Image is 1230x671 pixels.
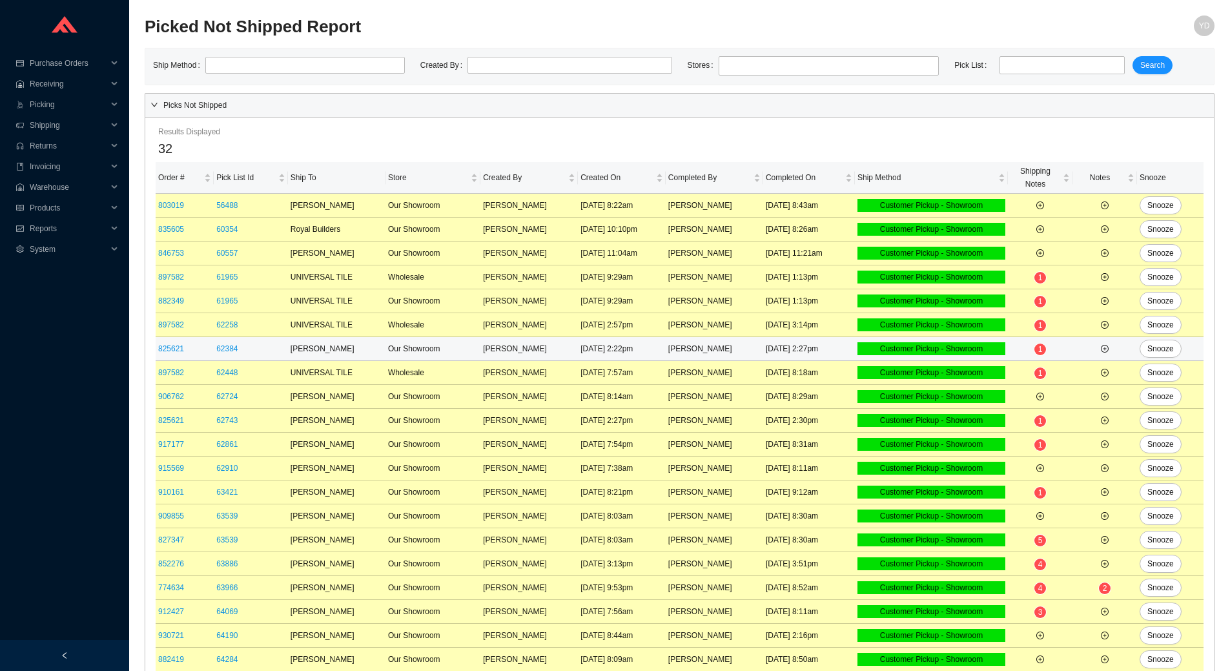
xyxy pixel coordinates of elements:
sup: 1 [1034,296,1047,307]
td: Our Showroom [385,242,480,265]
span: Snooze [1147,533,1174,546]
td: [DATE] 8:52am [763,576,855,600]
span: plus-circle [1101,225,1109,233]
a: 64284 [216,655,238,664]
span: System [30,239,107,260]
td: [PERSON_NAME] [666,337,763,361]
span: 1 [1038,297,1043,306]
td: [PERSON_NAME] [480,361,578,385]
th: Ship To [288,162,385,194]
td: Our Showroom [385,289,480,313]
button: Snooze [1140,220,1182,238]
td: [DATE] 7:57am [578,361,666,385]
button: Search [1133,56,1173,74]
td: [DATE] 8:30am [763,528,855,552]
span: plus-circle [1101,440,1109,448]
td: [PERSON_NAME] [666,433,763,457]
div: Customer Pickup - Showroom [857,462,1005,475]
a: 62743 [216,416,238,425]
span: Order # [158,171,201,184]
span: Reports [30,218,107,239]
sup: 1 [1034,415,1047,427]
a: 897582 [158,368,184,377]
td: Our Showroom [385,480,480,504]
td: [DATE] 2:27pm [763,337,855,361]
button: Snooze [1140,483,1182,501]
td: Our Showroom [385,576,480,600]
td: [PERSON_NAME] [480,194,578,218]
button: Snooze [1140,364,1182,382]
span: plus-circle [1101,369,1109,377]
div: Customer Pickup - Showroom [857,438,1005,451]
td: [DATE] 1:13pm [763,289,855,313]
span: Snooze [1147,271,1174,284]
td: [PERSON_NAME] [288,504,385,528]
button: Snooze [1140,579,1182,597]
a: 61965 [216,296,238,305]
span: Invoicing [30,156,107,177]
th: Ship Method sortable [855,162,1008,194]
td: [PERSON_NAME] [288,242,385,265]
a: 915569 [158,464,184,473]
span: 4 [1038,560,1043,569]
span: Snooze [1147,294,1174,307]
a: 912427 [158,607,184,616]
button: Snooze [1140,387,1182,406]
label: Stores [688,56,719,74]
button: Snooze [1140,603,1182,621]
td: [PERSON_NAME] [666,265,763,289]
span: Snooze [1147,653,1174,666]
sup: 1 [1034,272,1047,284]
span: plus-circle [1101,488,1109,496]
span: Snooze [1147,438,1174,451]
label: Pick List [954,56,992,74]
span: Search [1140,59,1165,72]
span: Snooze [1147,629,1174,642]
span: plus-circle [1101,345,1109,353]
td: [PERSON_NAME] [480,457,578,480]
span: read [15,204,25,212]
td: Wholesale [385,265,480,289]
button: Snooze [1140,244,1182,262]
div: Customer Pickup - Showroom [857,390,1005,403]
td: [DATE] 3:13pm [578,552,666,576]
sup: 1 [1034,367,1047,379]
td: [DATE] 8:21pm [578,480,666,504]
span: Created By [483,171,566,184]
span: 1 [1038,321,1043,330]
sup: 1 [1034,487,1047,499]
td: [PERSON_NAME] [288,457,385,480]
a: 852276 [158,559,184,568]
a: 882419 [158,655,184,664]
span: plus-circle [1036,249,1044,257]
sup: 5 [1034,535,1047,546]
td: Our Showroom [385,409,480,433]
a: 62448 [216,368,238,377]
span: Snooze [1147,414,1174,427]
a: 60557 [216,249,238,258]
span: Snooze [1147,366,1174,379]
span: Snooze [1147,486,1174,499]
span: Snooze [1147,199,1174,212]
span: plus-circle [1101,201,1109,209]
td: [DATE] 8:31am [763,433,855,457]
td: [DATE] 11:21am [763,242,855,265]
td: [PERSON_NAME] [480,289,578,313]
span: Snooze [1147,605,1174,618]
th: Notes sortable [1072,162,1137,194]
td: [PERSON_NAME] [480,409,578,433]
span: 1 [1038,417,1043,426]
span: Picking [30,94,107,115]
td: Wholesale [385,361,480,385]
th: Completed On sortable [763,162,855,194]
div: Customer Pickup - Showroom [857,533,1005,546]
td: [PERSON_NAME] [666,480,763,504]
span: Snooze [1147,581,1174,594]
th: Created By sortable [480,162,578,194]
a: 803019 [158,201,184,210]
span: plus-circle [1101,393,1109,400]
span: plus-circle [1101,632,1109,639]
td: [PERSON_NAME] [480,337,578,361]
td: [DATE] 2:27pm [578,409,666,433]
span: fund [15,225,25,232]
